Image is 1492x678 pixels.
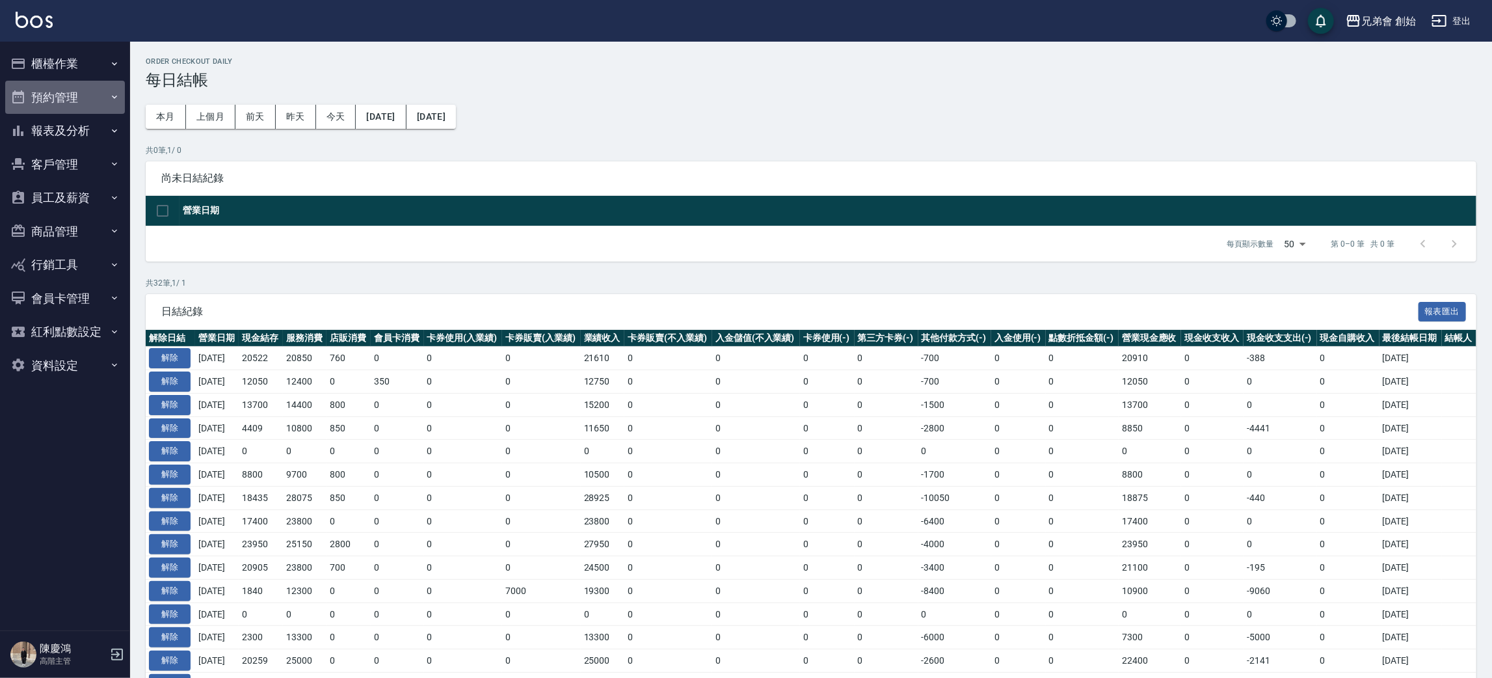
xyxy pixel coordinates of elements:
a: 報表匯出 [1419,305,1467,317]
td: 0 [502,486,581,509]
td: [DATE] [1379,440,1442,463]
td: 850 [326,486,370,509]
button: 上個月 [186,105,235,129]
td: 0 [371,486,424,509]
td: 0 [1317,463,1379,487]
td: 8800 [239,463,282,487]
td: 0 [800,370,855,394]
button: 前天 [235,105,276,129]
td: 0 [326,370,370,394]
button: 解除 [149,511,191,532]
td: 0 [1317,393,1379,416]
td: 0 [624,416,712,440]
td: 0 [1181,440,1244,463]
td: 0 [712,416,800,440]
td: 0 [1046,370,1119,394]
td: 20850 [283,347,326,370]
td: 10900 [1119,579,1181,603]
button: 解除 [149,534,191,554]
td: 23950 [239,533,282,556]
td: [DATE] [195,533,239,556]
td: 12050 [239,370,282,394]
td: 24500 [581,556,624,580]
td: 0 [991,533,1046,556]
td: 0 [624,486,712,509]
td: -6400 [918,509,991,533]
td: [DATE] [1379,579,1442,603]
td: 0 [424,509,503,533]
td: 0 [326,440,370,463]
td: 20905 [239,556,282,580]
td: 0 [424,370,503,394]
td: -3400 [918,556,991,580]
td: 0 [855,370,918,394]
th: 服務消費 [283,330,326,347]
th: 會員卡消費 [371,330,424,347]
img: Logo [16,12,53,28]
th: 卡券使用(入業績) [424,330,503,347]
button: [DATE] [406,105,456,129]
h3: 每日結帳 [146,71,1476,89]
td: 8800 [1119,463,1181,487]
td: [DATE] [195,463,239,487]
td: 21100 [1119,556,1181,580]
td: [DATE] [195,509,239,533]
td: 0 [991,416,1046,440]
td: 12750 [581,370,624,394]
button: 紅利點數設定 [5,315,125,349]
td: [DATE] [195,347,239,370]
button: 解除 [149,627,191,647]
td: -9060 [1244,579,1316,603]
th: 點數折抵金額(-) [1046,330,1119,347]
td: 0 [800,393,855,416]
td: 21610 [581,347,624,370]
td: 0 [283,603,326,626]
td: 12300 [283,579,326,603]
th: 店販消費 [326,330,370,347]
td: 0 [855,533,918,556]
button: 解除 [149,581,191,601]
td: [DATE] [1379,533,1442,556]
td: 0 [424,416,503,440]
td: 0 [424,556,503,580]
th: 卡券使用(-) [800,330,855,347]
td: 4409 [239,416,282,440]
td: 0 [991,440,1046,463]
td: 0 [1317,509,1379,533]
button: 解除 [149,372,191,392]
td: 0 [1181,579,1244,603]
td: 0 [424,393,503,416]
td: 0 [1181,556,1244,580]
td: 0 [624,579,712,603]
td: 0 [991,579,1046,603]
td: 0 [1244,509,1316,533]
button: 預約管理 [5,81,125,115]
td: 12400 [283,370,326,394]
td: 7000 [502,579,581,603]
td: [DATE] [195,486,239,509]
td: 0 [326,579,370,603]
td: 0 [712,533,800,556]
td: 23800 [283,556,326,580]
td: 0 [1244,533,1316,556]
td: 800 [326,393,370,416]
p: 共 32 筆, 1 / 1 [146,277,1476,289]
td: [DATE] [1379,463,1442,487]
td: 0 [502,556,581,580]
th: 現金結存 [239,330,282,347]
td: 1840 [239,579,282,603]
td: 0 [712,556,800,580]
td: 0 [1181,509,1244,533]
button: 解除 [149,395,191,415]
th: 解除日結 [146,330,195,347]
td: 0 [502,440,581,463]
td: 0 [424,440,503,463]
td: 0 [855,486,918,509]
td: [DATE] [195,556,239,580]
th: 現金自購收入 [1317,330,1379,347]
td: 0 [1046,440,1119,463]
td: 0 [855,440,918,463]
td: 0 [1317,486,1379,509]
td: [DATE] [1379,347,1442,370]
td: [DATE] [1379,556,1442,580]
